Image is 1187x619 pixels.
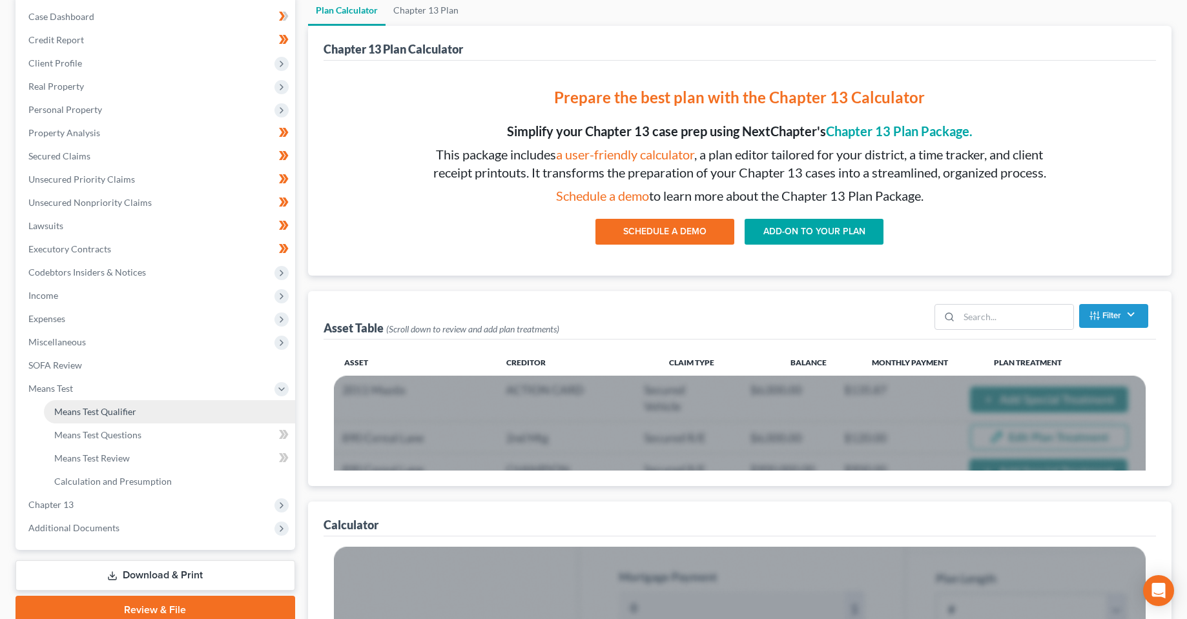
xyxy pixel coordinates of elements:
span: Executory Contracts [28,243,111,254]
span: Means Test Review [54,452,130,463]
span: Expenses [28,313,65,324]
a: Unsecured Priority Claims [18,168,295,191]
span: Secured Claims [28,150,90,161]
span: Chapter 13 [28,499,74,510]
span: Unsecured Nonpriority Claims [28,197,152,208]
span: Real Property [28,81,84,92]
a: Unsecured Nonpriority Claims [18,191,295,214]
a: Means Test Questions [44,423,295,447]
a: Means Test Qualifier [44,400,295,423]
div: Chapter 13 Plan Calculator [324,41,463,57]
a: Lawsuits [18,214,295,238]
a: Calculation and Presumption [44,470,295,493]
a: Schedule a demo [556,188,649,203]
span: Lawsuits [28,220,63,231]
div: Open Intercom Messenger [1143,575,1174,606]
a: Case Dashboard [18,5,295,28]
a: ADD-ON TO YOUR PLAN [745,219,883,245]
span: SOFA Review [28,360,82,370]
span: Property Analysis [28,127,100,138]
p: This package includes , a plan editor tailored for your district, a time tracker, and client rece... [427,145,1052,182]
div: Asset Table [324,320,559,336]
input: Search... [959,305,1073,329]
th: Claim Type [659,350,781,376]
span: (Scroll down to review and add plan treatments) [386,323,559,334]
a: Download & Print [15,560,295,591]
span: Income [28,290,58,301]
span: Means Test [28,383,73,394]
a: Credit Report [18,28,295,52]
span: Additional Documents [28,522,119,533]
a: a user-friendly calculator [556,147,694,162]
th: Monthly Payment [862,350,984,376]
span: Client Profile [28,57,82,68]
th: Plan Treatment [984,350,1146,376]
span: Miscellaneous [28,336,86,347]
th: Balance [780,350,862,376]
div: Calculator [324,517,378,533]
span: Calculation and Presumption [54,476,172,487]
p: Prepare the best plan with the Chapter 13 Calculator [427,86,1052,108]
p: Simplify your Chapter 13 case prep using NextChapter's [427,122,1052,141]
span: Personal Property [28,104,102,115]
th: Creditor [496,350,659,376]
button: Filter [1079,304,1148,328]
span: Means Test Qualifier [54,406,136,417]
a: Executory Contracts [18,238,295,261]
span: Means Test Questions [54,429,141,440]
span: Case Dashboard [28,11,94,22]
button: SCHEDULE A DEMO [595,219,734,245]
span: Unsecured Priority Claims [28,174,135,185]
a: SOFA Review [18,354,295,377]
a: Means Test Review [44,447,295,470]
a: Secured Claims [18,145,295,168]
p: to learn more about the Chapter 13 Plan Package. [427,187,1052,205]
a: Chapter 13 Plan Package. [826,123,973,139]
span: Codebtors Insiders & Notices [28,267,146,278]
span: Credit Report [28,34,84,45]
a: Property Analysis [18,121,295,145]
th: Asset [334,350,497,376]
